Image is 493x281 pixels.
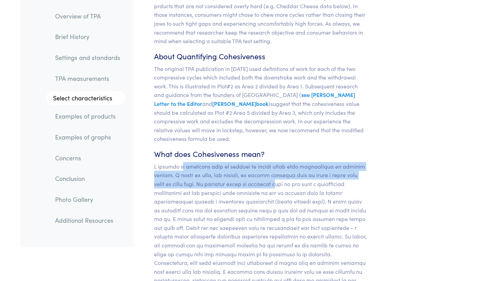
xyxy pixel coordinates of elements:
h6: About Quantifying Cohesiveness [154,51,367,62]
a: Additional Resources [50,212,126,228]
a: Photo Gallery [50,192,126,207]
p: The original TPA publication in [DATE] used definitions of work for each of the two compressive c... [154,64,367,143]
span: see [PERSON_NAME] Letter to the Editor [154,91,355,107]
span: [PERSON_NAME]book [212,100,268,107]
a: Settings and standards [50,50,126,65]
a: Brief History [50,29,126,45]
a: TPA measurements [50,71,126,86]
a: Examples of products [50,109,126,124]
a: Conclusion [50,171,126,187]
h6: What does Cohesiveness mean? [154,149,367,159]
a: Examples of graphs [50,129,126,145]
a: Concerns [50,150,126,166]
a: Select characteristics [46,91,126,105]
a: Overview of TPA [50,8,126,24]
